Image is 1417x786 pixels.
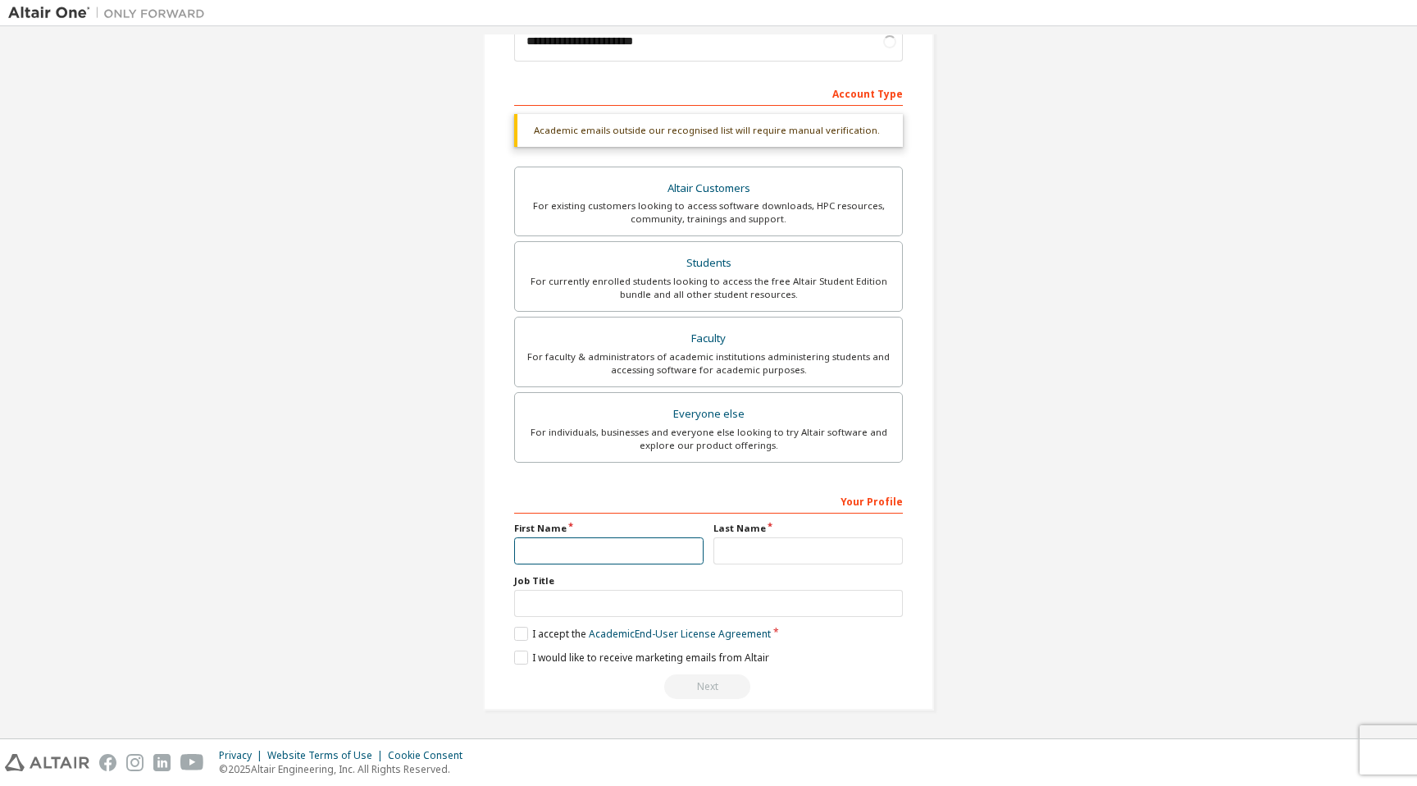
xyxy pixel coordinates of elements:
[525,275,892,301] div: For currently enrolled students looking to access the free Altair Student Edition bundle and all ...
[514,627,771,641] label: I accept the
[99,754,116,771] img: facebook.svg
[525,177,892,200] div: Altair Customers
[514,114,903,147] div: Academic emails outside our recognised list will require manual verification.
[514,80,903,106] div: Account Type
[589,627,771,641] a: Academic End-User License Agreement
[525,403,892,426] div: Everyone else
[525,327,892,350] div: Faculty
[525,252,892,275] div: Students
[514,487,903,514] div: Your Profile
[5,754,89,771] img: altair_logo.svg
[514,522,704,535] label: First Name
[514,651,769,665] label: I would like to receive marketing emails from Altair
[525,426,892,452] div: For individuals, businesses and everyone else looking to try Altair software and explore our prod...
[219,749,267,762] div: Privacy
[153,754,171,771] img: linkedin.svg
[525,350,892,377] div: For faculty & administrators of academic institutions administering students and accessing softwa...
[713,522,903,535] label: Last Name
[180,754,204,771] img: youtube.svg
[219,762,472,776] p: © 2025 Altair Engineering, Inc. All Rights Reserved.
[126,754,144,771] img: instagram.svg
[267,749,388,762] div: Website Terms of Use
[514,674,903,699] div: Please wait while checking email ...
[525,199,892,226] div: For existing customers looking to access software downloads, HPC resources, community, trainings ...
[8,5,213,21] img: Altair One
[514,574,903,587] label: Job Title
[388,749,472,762] div: Cookie Consent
